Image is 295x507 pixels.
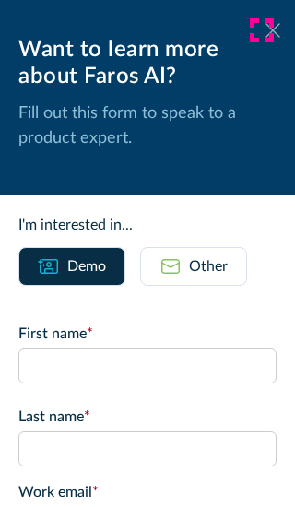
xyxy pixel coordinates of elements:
div: Demo [67,255,106,277]
p: Fill out this form to speak to a product expert. [18,101,277,151]
div: I'm interested in... [18,214,277,236]
div: Other [189,255,228,277]
label: Work email [18,481,277,503]
label: Last name [18,406,277,428]
label: First name [18,323,277,345]
div: Want to learn more about Faros AI? [18,37,277,90]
